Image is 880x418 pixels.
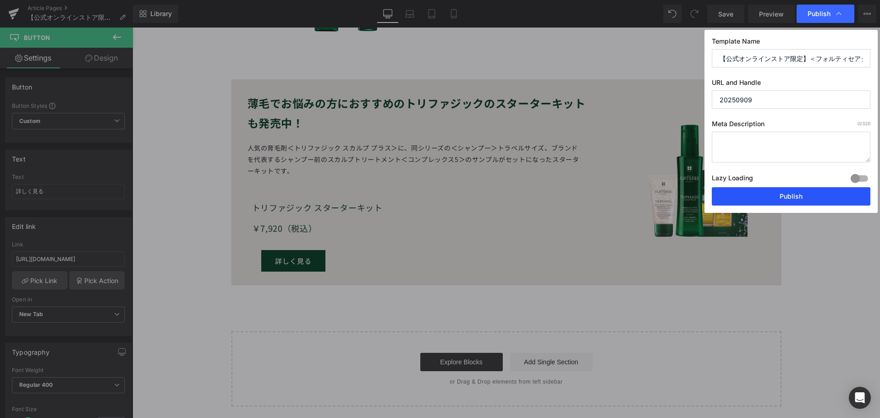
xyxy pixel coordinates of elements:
label: URL and Handle [712,78,870,90]
p: トリファジック スターターキット [120,170,459,190]
b: 薄毛でお悩みの方におすすめのトリファジックの [115,67,363,84]
a: Add Single Section [378,325,460,344]
span: /320 [858,121,870,126]
a: 詳しく見る [129,223,193,244]
p: 人気の育毛剤＜トリファジック スカルプ プラス＞に、同シリーズの＜シャンプー＞トラベルサイズ、ブランドを代表するシャンプー前のスカルプトリートメント＜コンプレックス5＞のサンプルがセットになった... [115,115,450,150]
p: or Drag & Drop elements from left sidebar [114,351,634,357]
span: 0 [858,121,860,126]
label: Meta Description [712,120,870,132]
div: Open Intercom Messenger [849,387,871,409]
label: Template Name [712,37,870,49]
a: Explore Blocks [288,325,370,344]
button: Publish [712,187,870,206]
label: Lazy Loading [712,172,753,187]
span: Publish [808,10,830,18]
p: ￥7,920（税込） [120,190,459,211]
